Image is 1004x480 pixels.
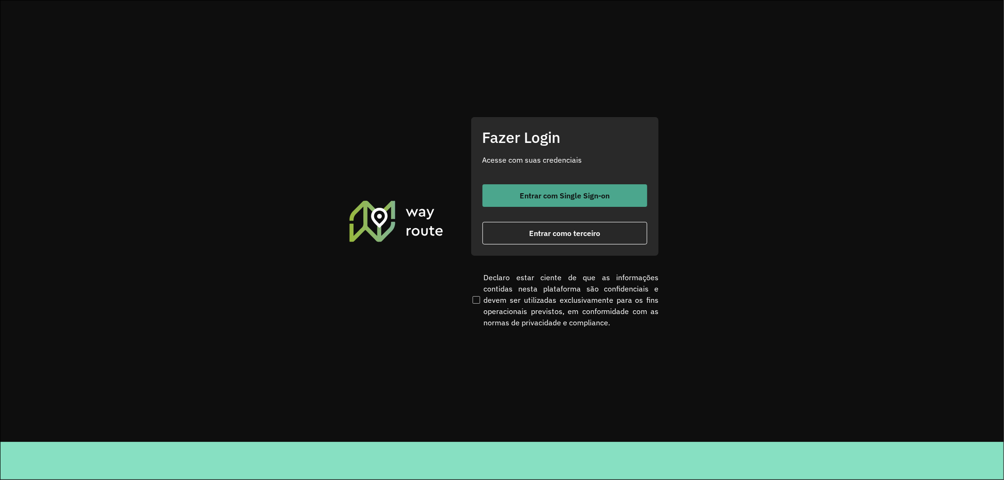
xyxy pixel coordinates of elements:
span: Entrar com Single Sign-on [520,192,610,199]
h2: Fazer Login [482,128,647,146]
span: Entrar como terceiro [529,229,600,237]
button: button [482,222,647,244]
button: button [482,184,647,207]
img: Roteirizador AmbevTech [348,199,445,243]
label: Declaro estar ciente de que as informações contidas nesta plataforma são confidenciais e devem se... [471,272,659,328]
p: Acesse com suas credenciais [482,154,647,165]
